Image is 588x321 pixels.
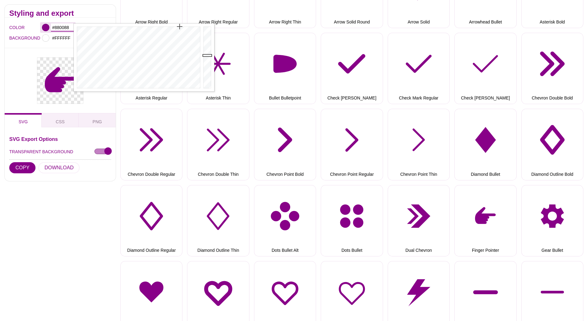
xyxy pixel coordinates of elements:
[254,185,316,256] button: Dots Bullet Alt
[454,109,516,180] button: Diamond Bullet
[454,185,516,256] button: Finger Pointer
[9,34,17,42] label: BACKGROUND
[187,33,249,104] button: Asterisk Thin
[254,33,316,104] button: Bullet Bulletpoint
[9,23,17,32] label: COLOR
[388,33,450,104] button: Check Mark Regular
[56,119,65,124] span: CSS
[120,185,182,256] button: Diamond Outline Regular
[9,11,111,16] h2: Styling and export
[321,33,383,104] button: Check [PERSON_NAME]
[9,162,35,173] button: COPY
[521,109,583,180] button: Diamond Outline Bold
[79,113,116,127] button: PNG
[93,119,102,124] span: PNG
[388,185,450,256] button: Dual Chevron
[9,137,111,141] h3: SVG Export Options
[388,109,450,180] button: Chevron Point Thin
[454,33,516,104] button: Check [PERSON_NAME]
[9,148,73,156] label: TRANSPARENT BACKGROUND
[521,33,583,104] button: Chevron Double Bold
[42,113,79,127] button: CSS
[321,109,383,180] button: Chevron Point Regular
[120,109,182,180] button: Chevron Double Regular
[321,185,383,256] button: Dots Bullet
[521,185,583,256] button: Gear Bullet
[38,162,80,173] button: DOWNLOAD
[254,109,316,180] button: Chevron Point Bold
[187,109,249,180] button: Chevron Double Thin
[187,185,249,256] button: Diamond Outline Thin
